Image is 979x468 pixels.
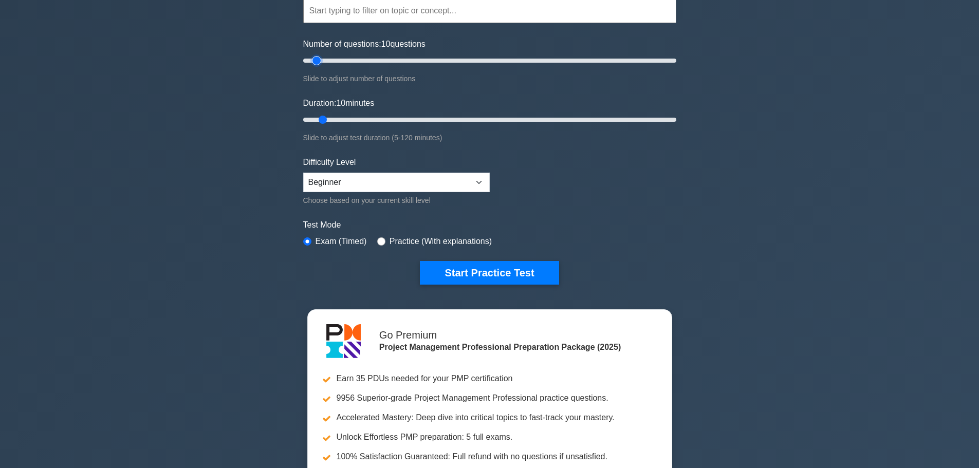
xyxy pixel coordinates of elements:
div: Choose based on your current skill level [303,194,490,207]
label: Duration: minutes [303,97,375,109]
label: Difficulty Level [303,156,356,169]
span: 10 [336,99,345,107]
div: Slide to adjust test duration (5-120 minutes) [303,132,676,144]
label: Exam (Timed) [316,235,367,248]
div: Slide to adjust number of questions [303,72,676,85]
span: 10 [381,40,391,48]
label: Number of questions: questions [303,38,426,50]
label: Practice (With explanations) [390,235,492,248]
label: Test Mode [303,219,676,231]
button: Start Practice Test [420,261,559,285]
